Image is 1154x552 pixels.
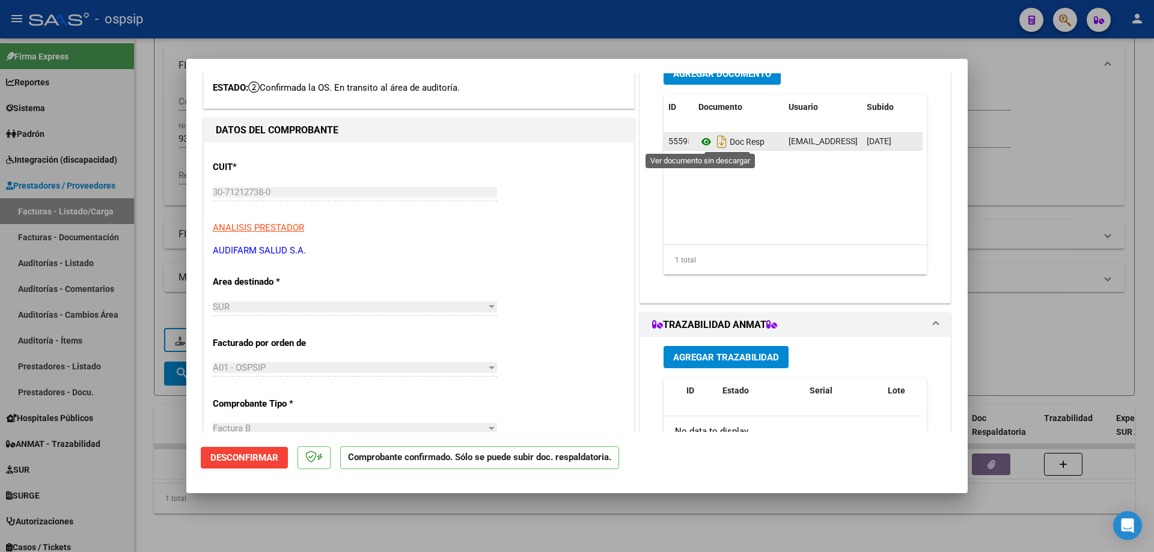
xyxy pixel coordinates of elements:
span: A01 - OSPSIP [213,362,266,373]
span: Documento [698,102,742,112]
span: Serial [810,386,832,395]
button: Agregar Documento [664,62,781,85]
button: Agregar Trazabilidad [664,346,789,368]
datatable-header-cell: Acción [922,94,982,120]
datatable-header-cell: Estado [718,378,805,417]
span: Agregar Documento [673,68,771,79]
div: 1 total [664,245,927,275]
p: Comprobante confirmado. Sólo se puede subir doc. respaldatoria. [340,446,619,470]
span: Agregar Trazabilidad [673,352,779,363]
span: ID [668,102,676,112]
span: [DATE] [867,136,891,146]
span: 55595 [668,136,692,146]
span: Desconfirmar [210,452,278,463]
i: Descargar documento [714,132,730,151]
span: Lote [888,386,905,395]
datatable-header-cell: Subido [862,94,922,120]
div: No data to display [664,416,923,446]
div: Open Intercom Messenger [1113,511,1142,540]
div: DOCUMENTACIÓN RESPALDATORIA [640,53,950,303]
span: Factura B [213,423,251,434]
span: [EMAIL_ADDRESS][DOMAIN_NAME] - [PERSON_NAME] [789,136,992,146]
datatable-header-cell: ID [682,378,718,417]
strong: DATOS DEL COMPROBANTE [216,124,338,136]
p: Facturado por orden de [213,336,337,350]
span: Estado [722,386,749,395]
p: Area destinado * [213,275,337,289]
datatable-header-cell: ID [664,94,694,120]
span: ID [686,386,694,395]
span: ANALISIS PRESTADOR [213,222,304,233]
p: Comprobante Tipo * [213,397,337,411]
p: CUIT [213,160,337,174]
h1: TRAZABILIDAD ANMAT [652,318,777,332]
span: Doc Resp [698,137,765,147]
p: AUDIFARM SALUD S.A. [213,244,625,258]
datatable-header-cell: Documento [694,94,784,120]
mat-expansion-panel-header: TRAZABILIDAD ANMAT [640,313,950,337]
datatable-header-cell: Serial [805,378,883,417]
datatable-header-cell: Lote [883,378,934,417]
span: SUR [213,302,230,312]
button: Desconfirmar [201,447,288,469]
span: ESTADO: [213,82,248,93]
span: Confirmada la OS. En transito al área de auditoría. [248,82,460,93]
span: Usuario [789,102,818,112]
span: Subido [867,102,894,112]
datatable-header-cell: Usuario [784,94,862,120]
